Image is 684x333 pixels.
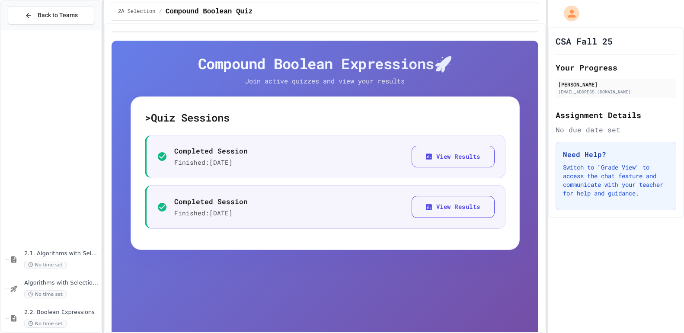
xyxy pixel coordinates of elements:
p: Switch to "Grade View" to access the chat feature and communicate with your teacher for help and ... [563,163,669,198]
p: Finished: [DATE] [174,158,248,167]
p: Completed Session [174,146,248,156]
div: [EMAIL_ADDRESS][DOMAIN_NAME] [558,89,674,95]
p: Completed Session [174,196,248,207]
span: Compound Boolean Quiz [166,6,253,17]
span: No time set [24,320,67,328]
h1: CSA Fall 25 [556,35,613,47]
p: Join active quizzes and view your results [228,76,422,86]
h2: Assignment Details [556,109,676,121]
span: No time set [24,261,67,269]
h3: Need Help? [563,149,669,160]
button: View Results [412,196,495,218]
p: Finished: [DATE] [174,208,248,218]
div: No due date set [556,125,676,135]
h2: Your Progress [556,61,676,74]
button: View Results [412,146,495,168]
span: No time set [24,290,67,298]
span: 2.2. Boolean Expressions [24,309,99,316]
h5: > Quiz Sessions [145,111,505,125]
span: Back to Teams [38,11,78,20]
span: 2A Selection [118,8,155,15]
h4: Compound Boolean Expressions 🚀 [131,54,520,73]
button: Back to Teams [8,6,94,25]
div: My Account [555,3,582,23]
span: / [159,8,162,15]
div: [PERSON_NAME] [558,80,674,88]
span: Algorithms with Selection and Repetition - Topic 2.1 [24,279,99,287]
span: 2.1. Algorithms with Selection and Repetition [24,250,99,257]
